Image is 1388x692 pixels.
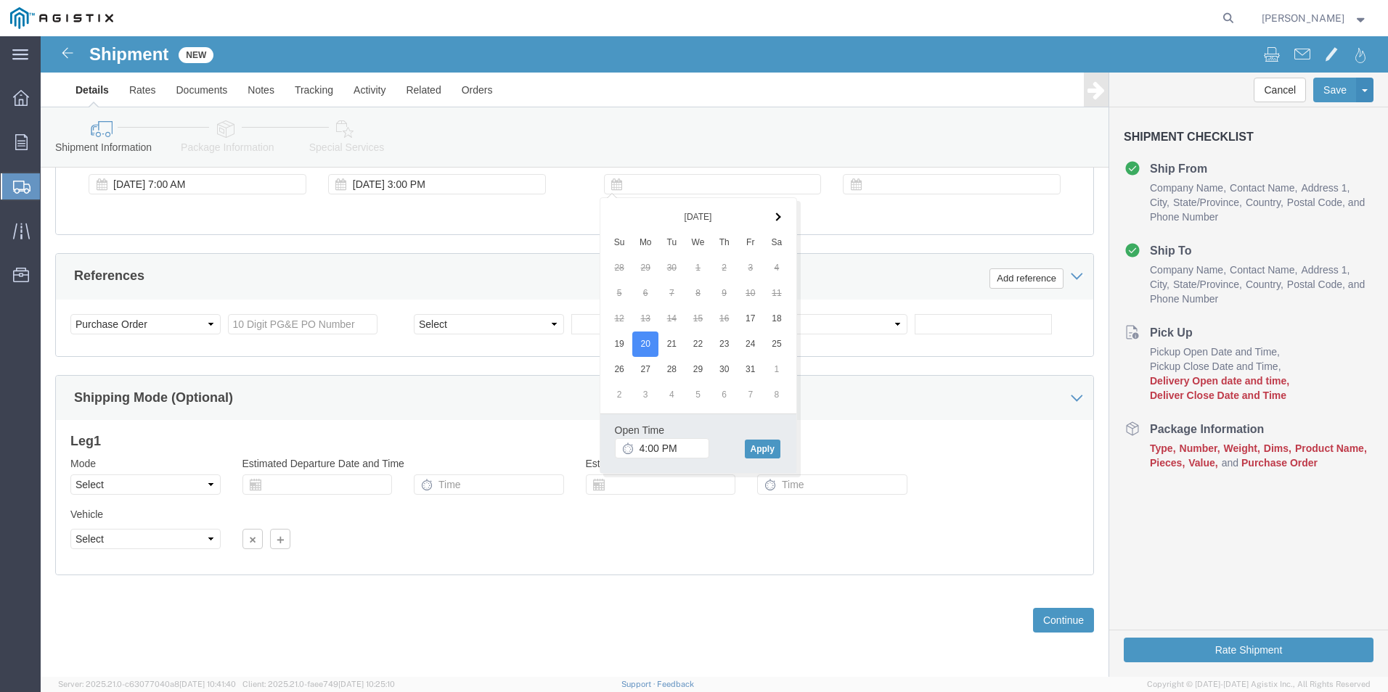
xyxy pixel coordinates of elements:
span: Server: 2025.21.0-c63077040a8 [58,680,236,688]
a: Feedback [657,680,694,688]
span: [DATE] 10:25:10 [338,680,395,688]
iframe: FS Legacy Container [41,36,1388,677]
span: Client: 2025.21.0-faee749 [242,680,395,688]
span: [DATE] 10:41:40 [179,680,236,688]
button: [PERSON_NAME] [1261,9,1368,27]
img: logo [10,7,113,29]
span: Rick Judd [1262,10,1344,26]
a: Support [621,680,658,688]
span: Copyright © [DATE]-[DATE] Agistix Inc., All Rights Reserved [1147,678,1371,691]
